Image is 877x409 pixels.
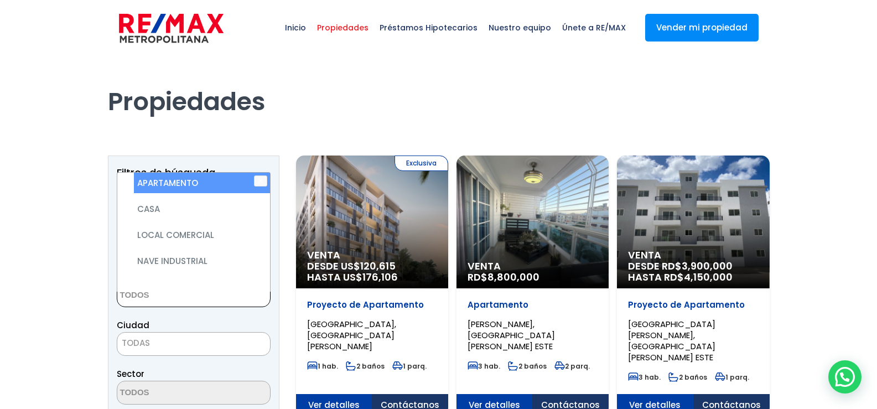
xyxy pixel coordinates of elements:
[108,56,770,117] h1: Propiedades
[117,167,271,178] h2: Filtros de búsqueda
[117,368,144,380] span: Sector
[628,261,758,283] span: DESDE RD$
[374,11,483,44] span: Préstamos Hipotecarios
[554,361,590,371] span: 2 parq.
[468,299,598,310] p: Apartamento
[117,381,225,405] textarea: Search
[307,250,437,261] span: Venta
[117,284,225,308] textarea: Search
[312,11,374,44] span: Propiedades
[254,175,267,187] button: ✕
[468,318,555,352] span: [PERSON_NAME], [GEOGRAPHIC_DATA][PERSON_NAME] ESTE
[119,12,224,45] img: remax-metropolitana-logo
[684,270,733,284] span: 4,150,000
[483,11,557,44] span: Nuestro equipo
[346,361,385,371] span: 2 baños
[628,299,758,310] p: Proyecto de Apartamento
[134,251,270,271] li: NAVE INDUSTRIAL
[279,11,312,44] span: Inicio
[307,299,437,310] p: Proyecto de Apartamento
[468,261,598,272] span: Venta
[307,261,437,283] span: DESDE US$
[117,319,149,331] span: Ciudad
[122,337,150,349] span: TODAS
[307,272,437,283] span: HASTA US$
[508,361,547,371] span: 2 baños
[468,270,539,284] span: RD$
[645,14,759,42] a: Vender mi propiedad
[134,199,270,219] li: CASA
[307,361,338,371] span: 1 hab.
[682,259,733,273] span: 3,900,000
[134,225,270,245] li: LOCAL COMERCIAL
[134,277,270,297] li: FINCA
[360,259,396,273] span: 120,615
[362,270,398,284] span: 176,106
[117,335,270,351] span: TODAS
[715,372,749,382] span: 1 parq.
[628,372,661,382] span: 3 hab.
[117,332,271,356] span: TODAS
[134,173,270,193] li: APARTAMENTO
[307,318,396,352] span: [GEOGRAPHIC_DATA], [GEOGRAPHIC_DATA][PERSON_NAME]
[392,361,427,371] span: 1 parq.
[468,361,500,371] span: 3 hab.
[628,250,758,261] span: Venta
[628,272,758,283] span: HASTA RD$
[668,372,707,382] span: 2 baños
[395,156,448,171] span: Exclusiva
[557,11,631,44] span: Únete a RE/MAX
[487,270,539,284] span: 8,800,000
[628,318,715,363] span: [GEOGRAPHIC_DATA][PERSON_NAME], [GEOGRAPHIC_DATA][PERSON_NAME] ESTE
